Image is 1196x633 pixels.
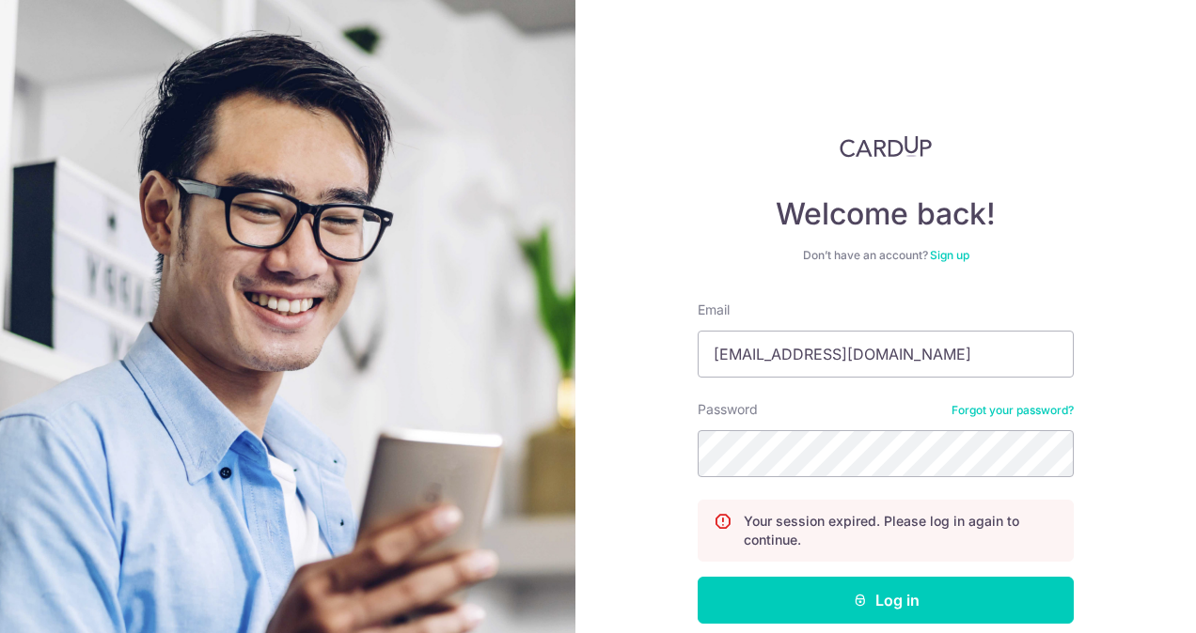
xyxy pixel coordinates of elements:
div: Don’t have an account? [698,248,1074,263]
p: Your session expired. Please log in again to continue. [744,512,1058,549]
img: CardUp Logo [840,135,932,158]
a: Sign up [930,248,969,262]
h4: Welcome back! [698,195,1074,233]
label: Password [698,400,758,419]
a: Forgot your password? [952,403,1074,418]
label: Email [698,301,730,319]
input: Enter your Email [698,331,1074,378]
button: Log in [698,577,1074,624]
